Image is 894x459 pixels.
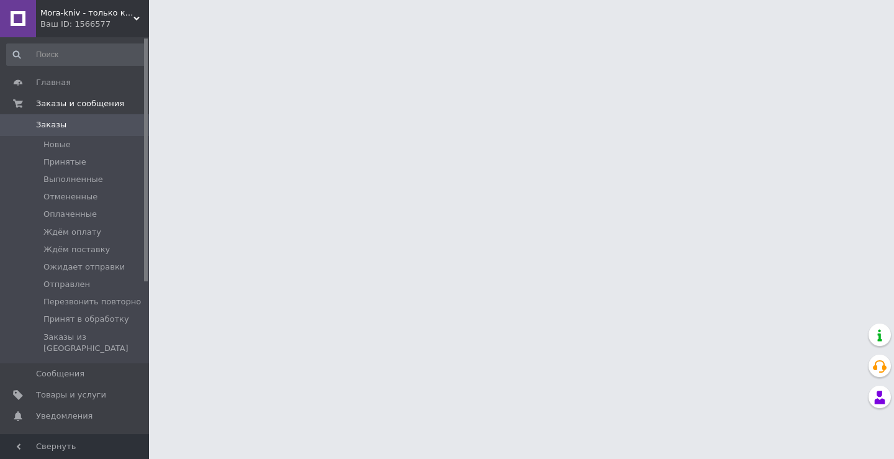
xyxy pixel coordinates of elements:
[36,77,71,88] span: Главная
[43,174,103,185] span: Выполненные
[36,389,106,401] span: Товары и услуги
[43,244,110,255] span: Ждём поставку
[43,209,97,220] span: Оплаченные
[43,157,86,168] span: Принятые
[43,332,145,354] span: Заказы из [GEOGRAPHIC_DATA]
[43,279,90,290] span: Отправлен
[43,314,129,325] span: Принят в обработку
[36,432,115,455] span: Показатели работы компании
[36,119,66,130] span: Заказы
[6,43,147,66] input: Поиск
[43,296,141,307] span: Перезвонить повторно
[36,411,93,422] span: Уведомления
[36,368,84,379] span: Сообщения
[43,227,101,238] span: Ждём оплату
[36,98,124,109] span: Заказы и сообщения
[43,139,71,150] span: Новые
[40,19,149,30] div: Ваш ID: 1566577
[43,261,125,273] span: Ожидает отправки
[43,191,97,202] span: Отмененные
[40,7,133,19] span: Mora-kniv - только качественный тактический товар.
